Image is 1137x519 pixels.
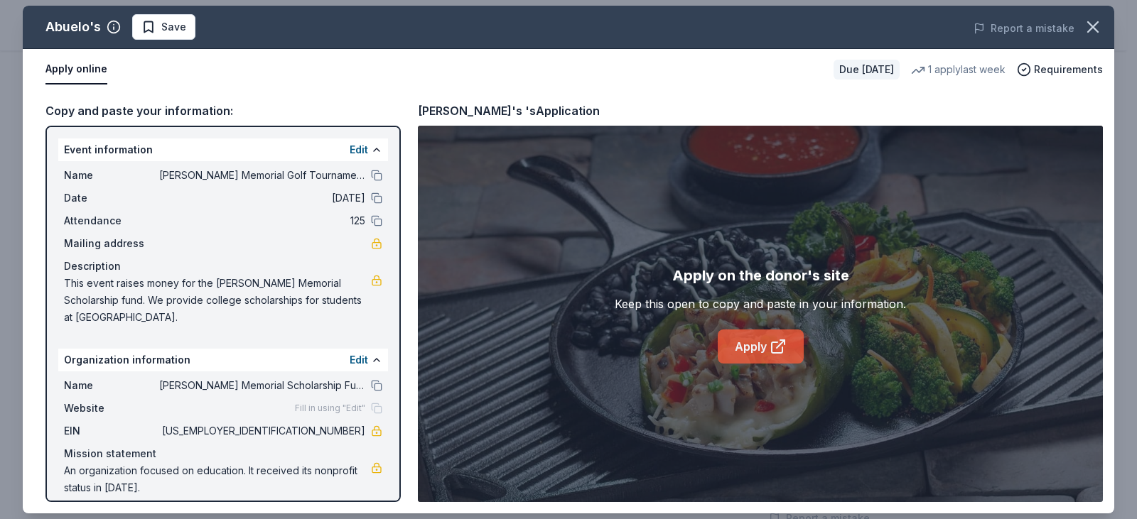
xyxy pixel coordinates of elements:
div: Copy and paste your information: [45,102,401,120]
div: Description [64,258,382,275]
button: Edit [350,141,368,158]
div: [PERSON_NAME]'s 's Application [418,102,600,120]
span: Requirements [1034,61,1103,78]
div: 1 apply last week [911,61,1006,78]
span: [PERSON_NAME] Memorial Golf Tournament [159,167,365,184]
button: Save [132,14,195,40]
span: [PERSON_NAME] Memorial Scholarship Fund [159,377,365,394]
span: Date [64,190,159,207]
div: Apply on the donor's site [672,264,849,287]
div: Mission statement [64,445,382,462]
span: This event raises money for the [PERSON_NAME] Memorial Scholarship fund. We provide college schol... [64,275,371,326]
div: Event information [58,138,388,161]
div: Keep this open to copy and paste in your information. [615,295,906,312]
span: [US_EMPLOYER_IDENTIFICATION_NUMBER] [159,422,365,439]
div: Abuelo's [45,16,101,38]
span: Mailing address [64,235,159,252]
span: 125 [159,212,365,229]
span: Fill in using "Edit" [295,403,365,414]
button: Report a mistake [974,20,1074,37]
span: An organization focused on education. It received its nonprofit status in [DATE]. [64,462,371,496]
button: Edit [350,351,368,368]
div: Organization information [58,349,388,371]
div: Due [DATE] [834,60,900,80]
button: Requirements [1017,61,1103,78]
a: Apply [718,329,804,364]
span: EIN [64,422,159,439]
span: Save [161,18,186,35]
span: Name [64,377,159,394]
span: [DATE] [159,190,365,207]
button: Apply online [45,55,107,84]
span: Website [64,400,159,417]
span: Name [64,167,159,184]
span: Attendance [64,212,159,229]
